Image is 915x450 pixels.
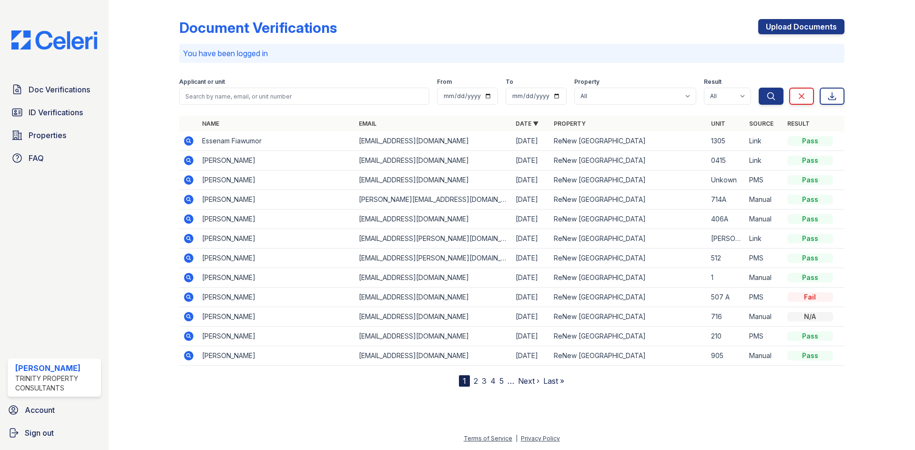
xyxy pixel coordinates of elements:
td: [PERSON_NAME] [198,170,355,190]
td: [DATE] [512,151,550,170]
a: Unit [711,120,725,127]
label: Result [704,78,722,86]
td: ReNew [GEOGRAPHIC_DATA] [550,249,707,268]
a: Result [787,120,810,127]
a: FAQ [8,149,101,168]
a: Privacy Policy [521,435,560,442]
td: 512 [707,249,745,268]
div: Trinity Property Consultants [15,374,97,393]
div: Pass [787,331,833,341]
img: CE_Logo_Blue-a8612792a0a2168367f1c8372b55b34899dd931a85d93a1a3d3e32e68fde9ad4.png [4,30,105,50]
td: [EMAIL_ADDRESS][DOMAIN_NAME] [355,210,512,229]
td: [DATE] [512,190,550,210]
td: Link [745,131,783,151]
a: Next › [518,376,539,386]
td: [DATE] [512,307,550,327]
p: You have been logged in [183,48,841,59]
td: [PERSON_NAME] [198,307,355,327]
td: [DATE] [512,210,550,229]
a: Upload Documents [758,19,844,34]
a: Source [749,120,773,127]
div: Pass [787,195,833,204]
td: Unkown [707,170,745,190]
td: Manual [745,210,783,229]
div: Pass [787,156,833,165]
td: ReNew [GEOGRAPHIC_DATA] [550,170,707,190]
div: Document Verifications [179,19,337,36]
div: Pass [787,351,833,360]
td: [PERSON_NAME] [198,346,355,366]
td: [DATE] [512,131,550,151]
td: 507 A [707,288,745,307]
td: [PERSON_NAME] [198,190,355,210]
input: Search by name, email, or unit number [179,88,429,105]
td: ReNew [GEOGRAPHIC_DATA] [550,268,707,288]
a: Property [554,120,586,127]
td: [PERSON_NAME] [198,210,355,229]
td: [DATE] [512,229,550,249]
div: Pass [787,214,833,224]
td: ReNew [GEOGRAPHIC_DATA] [550,307,707,327]
td: [EMAIL_ADDRESS][DOMAIN_NAME] [355,170,512,190]
div: N/A [787,312,833,321]
a: Date ▼ [516,120,539,127]
div: Pass [787,253,833,263]
a: Last » [543,376,564,386]
td: ReNew [GEOGRAPHIC_DATA] [550,327,707,346]
td: 1305 [707,131,745,151]
td: ReNew [GEOGRAPHIC_DATA] [550,151,707,170]
td: PMS [745,170,783,190]
td: [PERSON_NAME] [198,151,355,170]
div: [PERSON_NAME] [15,362,97,374]
td: [PERSON_NAME] [198,249,355,268]
td: [DATE] [512,346,550,366]
label: Applicant or unit [179,78,225,86]
td: 905 [707,346,745,366]
span: Sign out [25,427,54,439]
span: Doc Verifications [29,84,90,95]
a: Account [4,400,105,420]
a: Doc Verifications [8,80,101,99]
span: ID Verifications [29,107,83,118]
td: [EMAIL_ADDRESS][PERSON_NAME][DOMAIN_NAME] [355,249,512,268]
td: ReNew [GEOGRAPHIC_DATA] [550,229,707,249]
td: PMS [745,327,783,346]
div: 1 [459,375,470,387]
td: 716 [707,307,745,327]
td: [EMAIL_ADDRESS][DOMAIN_NAME] [355,346,512,366]
td: Link [745,229,783,249]
td: [EMAIL_ADDRESS][DOMAIN_NAME] [355,131,512,151]
span: FAQ [29,152,44,164]
a: 4 [490,376,496,386]
span: … [508,375,514,387]
td: ReNew [GEOGRAPHIC_DATA] [550,131,707,151]
td: [EMAIL_ADDRESS][DOMAIN_NAME] [355,327,512,346]
div: Pass [787,175,833,185]
td: ReNew [GEOGRAPHIC_DATA] [550,346,707,366]
div: Fail [787,292,833,302]
td: [DATE] [512,268,550,288]
label: From [437,78,452,86]
td: [DATE] [512,327,550,346]
td: [PERSON_NAME] [198,268,355,288]
a: Name [202,120,219,127]
td: ReNew [GEOGRAPHIC_DATA] [550,210,707,229]
a: Terms of Service [464,435,512,442]
td: PMS [745,288,783,307]
span: Account [25,404,55,416]
td: [EMAIL_ADDRESS][DOMAIN_NAME] [355,151,512,170]
td: 406A [707,210,745,229]
div: | [516,435,518,442]
td: [EMAIL_ADDRESS][DOMAIN_NAME] [355,288,512,307]
a: Email [359,120,376,127]
td: [EMAIL_ADDRESS][PERSON_NAME][DOMAIN_NAME] [355,229,512,249]
label: To [506,78,513,86]
td: Manual [745,190,783,210]
td: PMS [745,249,783,268]
a: 2 [474,376,478,386]
td: [PERSON_NAME] [198,327,355,346]
td: [PERSON_NAME] [198,288,355,307]
td: Manual [745,307,783,327]
td: [PERSON_NAME] [198,229,355,249]
td: 210 [707,327,745,346]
